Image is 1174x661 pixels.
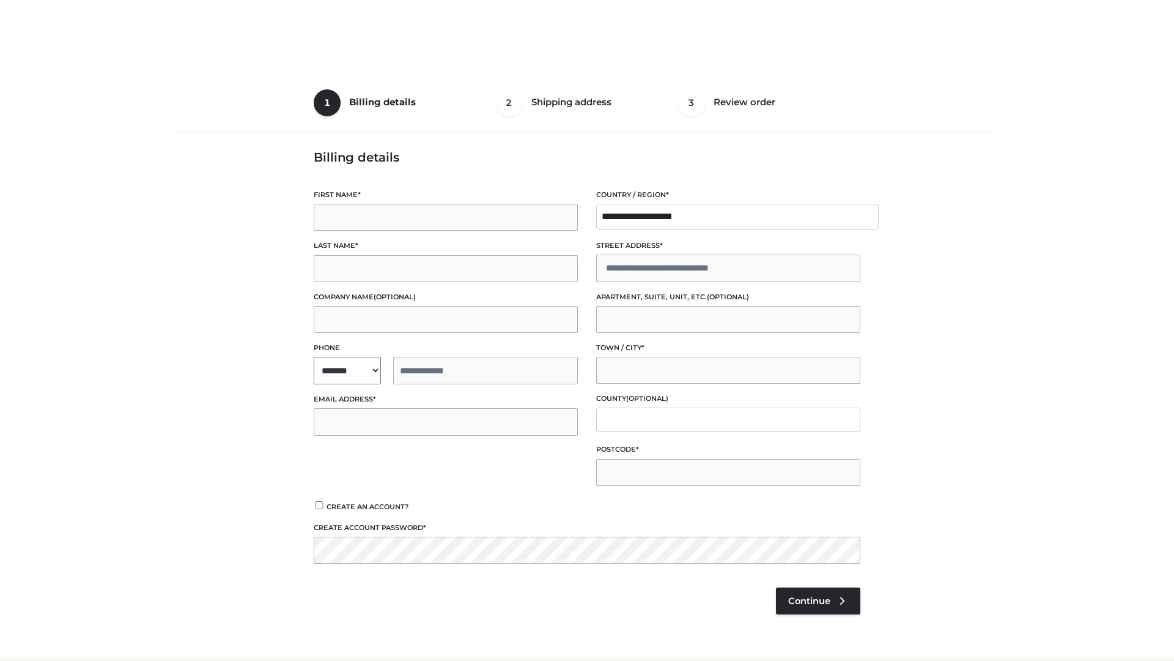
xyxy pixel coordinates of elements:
span: 1 [314,89,341,116]
span: Create an account? [327,502,409,511]
label: First name [314,189,578,201]
span: (optional) [626,394,668,403]
h3: Billing details [314,150,860,165]
span: Review order [714,96,775,108]
label: Last name [314,240,578,252]
span: Shipping address [531,96,611,108]
label: Town / City [596,342,860,354]
label: Phone [314,342,578,354]
label: Email address [314,394,578,405]
span: (optional) [707,293,749,301]
span: Continue [788,596,830,607]
span: Billing details [349,96,416,108]
label: Street address [596,240,860,252]
label: County [596,393,860,405]
label: Postcode [596,444,860,455]
span: 3 [678,89,705,116]
label: Country / Region [596,189,860,201]
label: Company name [314,291,578,303]
label: Apartment, suite, unit, etc. [596,291,860,303]
input: Create an account? [314,501,325,509]
span: (optional) [374,293,416,301]
a: Continue [776,588,860,614]
label: Create account password [314,522,860,534]
span: 2 [496,89,523,116]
